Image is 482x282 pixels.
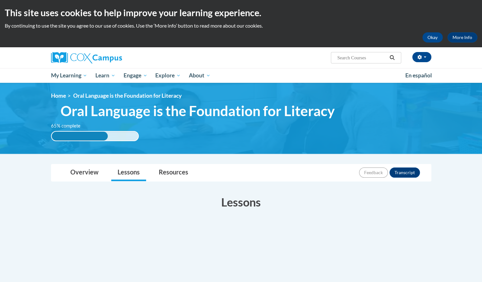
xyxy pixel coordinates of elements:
a: Explore [151,68,185,83]
span: My Learning [51,72,87,79]
a: Lessons [111,164,146,181]
div: Main menu [42,68,441,83]
input: Search Courses [337,54,387,62]
a: More Info [447,32,477,43]
h3: Lessons [51,194,431,210]
h2: This site uses cookies to help improve your learning experience. [5,6,477,19]
a: About [185,68,215,83]
button: Search [387,54,397,62]
button: Feedback [359,167,388,178]
a: Cox Campus [51,52,171,63]
div: 65% complete [52,132,108,141]
a: Overview [64,164,105,181]
a: My Learning [47,68,92,83]
span: En español [405,72,432,79]
button: Transcript [389,167,420,178]
p: By continuing to use the site you agree to our use of cookies. Use the ‘More info’ button to read... [5,22,477,29]
img: Cox Campus [51,52,122,63]
span: Learn [95,72,115,79]
button: Okay [422,32,443,43]
label: 65% complete [51,122,87,129]
span: About [189,72,210,79]
a: Engage [119,68,151,83]
span: Engage [124,72,147,79]
a: Resources [152,164,195,181]
a: Home [51,92,66,99]
a: Learn [91,68,119,83]
button: Account Settings [412,52,431,62]
span: Oral Language is the Foundation for Literacy [61,102,335,119]
span: Oral Language is the Foundation for Literacy [73,92,182,99]
span: Explore [155,72,181,79]
a: En español [401,69,436,82]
